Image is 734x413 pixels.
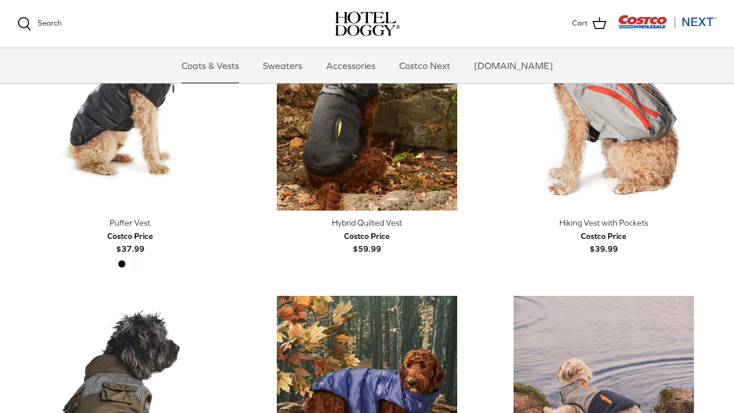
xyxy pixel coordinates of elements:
a: Search [17,17,62,31]
div: Costco Price [581,230,627,242]
a: hoteldoggy.com hoteldoggycom [335,12,400,36]
a: Visit Costco Next [618,22,717,31]
a: Sweaters [252,48,313,83]
div: Hiking Vest with Pockets [491,216,717,229]
b: $59.99 [344,230,390,253]
span: Search [38,19,62,27]
a: Puffer Vest Costco Price$37.99 [17,216,243,255]
a: Hiking Vest with Pockets Costco Price$39.99 [491,216,717,255]
a: Accessories [316,48,386,83]
b: $39.99 [581,230,627,253]
a: [DOMAIN_NAME] [464,48,563,83]
div: Hybrid Quilted Vest [254,216,479,229]
div: Costco Price [107,230,153,242]
a: Cart [572,16,606,31]
img: Costco Next [618,15,717,29]
div: Puffer Vest [17,216,243,229]
img: hoteldoggycom [335,12,400,36]
span: Cart [572,17,588,30]
a: Hybrid Quilted Vest Costco Price$59.99 [254,216,479,255]
div: Costco Price [344,230,390,242]
a: Costco Next [389,48,461,83]
b: $37.99 [107,230,153,253]
a: Coats & Vests [171,48,250,83]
